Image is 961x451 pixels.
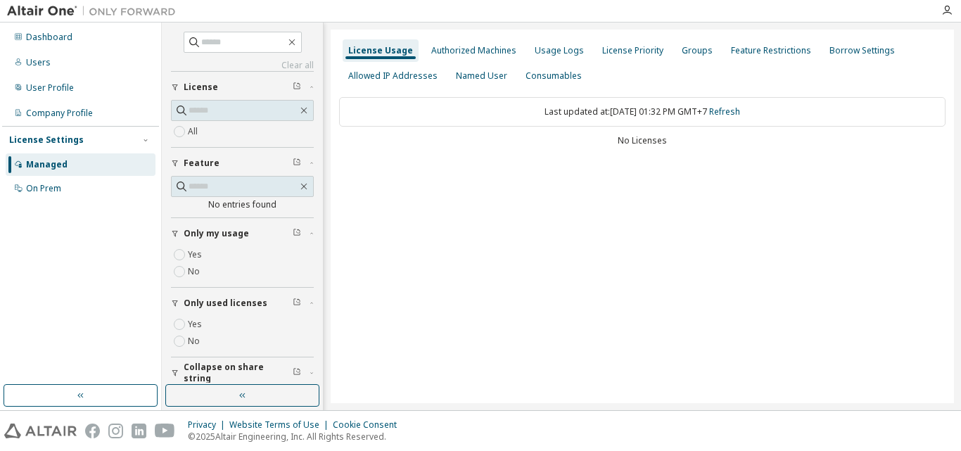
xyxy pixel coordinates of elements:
div: Groups [682,45,713,56]
img: Altair One [7,4,183,18]
div: Named User [456,70,507,82]
span: Clear filter [293,158,301,169]
span: Only my usage [184,228,249,239]
div: Consumables [526,70,582,82]
span: Feature [184,158,219,169]
span: Clear filter [293,367,301,379]
button: Feature [171,148,314,179]
div: Dashboard [26,32,72,43]
button: License [171,72,314,103]
div: Company Profile [26,108,93,119]
span: Clear filter [293,298,301,309]
div: Borrow Settings [829,45,895,56]
img: altair_logo.svg [4,424,77,438]
img: linkedin.svg [132,424,146,438]
p: © 2025 Altair Engineering, Inc. All Rights Reserved. [188,431,405,443]
div: No entries found [171,199,314,210]
span: License [184,82,218,93]
div: License Settings [9,134,84,146]
div: Usage Logs [535,45,584,56]
span: Clear filter [293,228,301,239]
div: Website Terms of Use [229,419,333,431]
label: Yes [188,246,205,263]
label: Yes [188,316,205,333]
label: No [188,263,203,280]
span: Only used licenses [184,298,267,309]
div: Users [26,57,51,68]
div: Managed [26,159,68,170]
span: Clear filter [293,82,301,93]
button: Only my usage [171,218,314,249]
a: Refresh [709,106,740,117]
div: Last updated at: [DATE] 01:32 PM GMT+7 [339,97,946,127]
img: youtube.svg [155,424,175,438]
img: instagram.svg [108,424,123,438]
button: Only used licenses [171,288,314,319]
div: On Prem [26,183,61,194]
div: Cookie Consent [333,419,405,431]
div: No Licenses [339,135,946,146]
div: Feature Restrictions [731,45,811,56]
div: License Priority [602,45,663,56]
div: User Profile [26,82,74,94]
span: Collapse on share string [184,362,293,384]
a: Clear all [171,60,314,71]
div: License Usage [348,45,413,56]
div: Privacy [188,419,229,431]
div: Allowed IP Addresses [348,70,438,82]
img: facebook.svg [85,424,100,438]
label: No [188,333,203,350]
div: Authorized Machines [431,45,516,56]
label: All [188,123,201,140]
button: Collapse on share string [171,357,314,388]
